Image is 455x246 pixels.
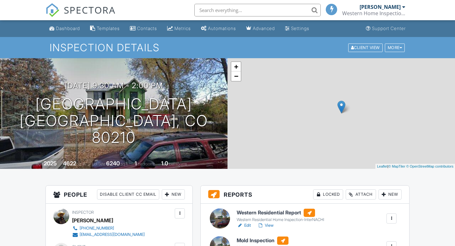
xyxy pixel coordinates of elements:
div: Locked [313,189,343,200]
div: New [162,189,185,200]
h6: Mold Inspection [237,237,288,245]
div: 1.0 [161,160,168,167]
div: Contacts [137,26,157,31]
img: The Best Home Inspection Software - Spectora [45,3,59,17]
a: Automations (Basic) [198,23,239,34]
div: [EMAIL_ADDRESS][DOMAIN_NAME] [80,232,145,237]
a: Zoom in [231,62,241,71]
h1: Inspection Details [50,42,405,53]
input: Search everything... [194,4,321,16]
a: [EMAIL_ADDRESS][DOMAIN_NAME] [72,231,145,238]
div: Western Home Inspections LLC [342,10,405,16]
div: Client View [348,43,383,52]
a: © MapTiler [388,164,405,168]
div: Advanced [253,26,275,31]
span: Lot Size [92,162,105,166]
span: Inspector [72,210,94,215]
div: Settings [291,26,309,31]
h3: Reports [201,186,409,204]
a: Client View [348,45,384,50]
span: sq.ft. [121,162,129,166]
div: New [379,189,402,200]
div: 1 [135,160,137,167]
span: Built [36,162,43,166]
div: [PERSON_NAME] [360,4,401,10]
div: 6240 [106,160,120,167]
div: Western Residential Home Inspection-InterNACHI [237,217,324,222]
div: Attach [346,189,376,200]
a: View [257,222,274,229]
a: Zoom out [231,71,241,81]
span: bathrooms [169,162,187,166]
div: Metrics [174,26,191,31]
div: Support Center [372,26,406,31]
a: Templates [88,23,122,34]
a: Advanced [244,23,277,34]
div: 4622 [63,160,76,167]
a: Western Residential Report Western Residential Home Inspection-InterNACHI [237,209,324,223]
span: SPECTORA [64,3,116,16]
a: Contacts [127,23,160,34]
a: Settings [282,23,312,34]
a: Edit [237,222,251,229]
a: Metrics [165,23,193,34]
h6: Western Residential Report [237,209,324,217]
span: sq. ft. [77,162,86,166]
div: | [375,164,455,169]
div: Templates [97,26,120,31]
div: Disable Client CC Email [97,189,159,200]
h3: [DATE] 9:30 am - 2:00 pm [65,81,163,90]
span: bedrooms [138,162,155,166]
div: Dashboard [56,26,80,31]
div: 2025 [44,160,57,167]
div: [PERSON_NAME] [72,216,113,225]
a: © OpenStreetMap contributors [406,164,453,168]
div: Automations [208,26,236,31]
div: [PHONE_NUMBER] [80,226,114,231]
h3: People [46,186,192,204]
a: Dashboard [47,23,82,34]
a: Leaflet [377,164,387,168]
a: Support Center [363,23,408,34]
h1: [GEOGRAPHIC_DATA] [GEOGRAPHIC_DATA], CO 80210 [10,96,217,146]
a: SPECTORA [45,9,116,22]
div: More [385,43,405,52]
a: [PHONE_NUMBER] [72,225,145,231]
